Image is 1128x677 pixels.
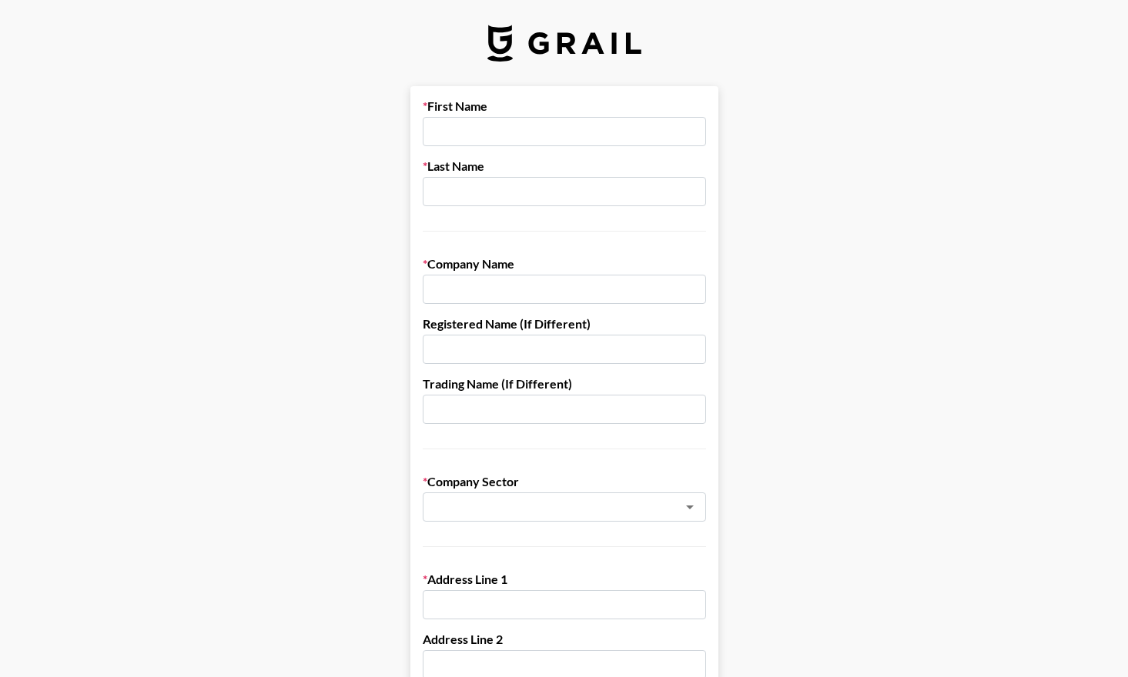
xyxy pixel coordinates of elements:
[423,158,706,174] label: Last Name
[423,98,706,114] label: First Name
[423,474,706,489] label: Company Sector
[423,376,706,392] label: Trading Name (If Different)
[679,496,701,518] button: Open
[423,572,706,587] label: Address Line 1
[423,632,706,647] label: Address Line 2
[423,316,706,332] label: Registered Name (If Different)
[487,25,641,62] img: Grail Talent Logo
[423,256,706,272] label: Company Name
